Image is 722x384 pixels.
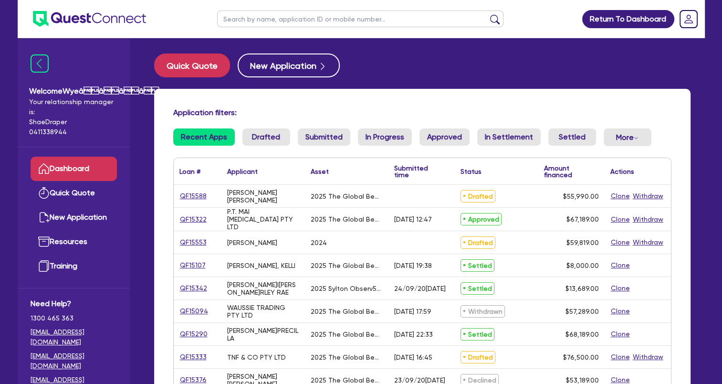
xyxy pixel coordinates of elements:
a: Submitted [298,128,350,146]
div: Asset [311,168,329,175]
div: Submitted time [394,165,440,178]
div: 2025 Sylton Observ520x [311,285,383,292]
div: [DATE] 19:38 [394,262,432,269]
a: Resources [31,230,117,254]
a: QF15588 [179,191,207,202]
div: 2025 The Global Beauty Group UltraLUX Pro [311,215,383,223]
button: Clone [610,237,630,248]
a: Settled [548,128,596,146]
div: TNF & CO PTY LTD [227,353,286,361]
span: Approved [460,213,502,225]
span: 1300 465 363 [31,313,117,323]
span: Settled [460,328,494,341]
span: Drafted [460,351,495,363]
div: 2025 The Global Beauty Group UltraLUX PRO [311,353,383,361]
a: Dropdown toggle [676,7,701,32]
span: $53,189.00 [566,376,599,384]
a: [EMAIL_ADDRESS][DOMAIN_NAME] [31,351,117,371]
div: [DATE] 22:33 [394,331,433,338]
a: New Application [31,205,117,230]
div: 24/09/20[DATE] [394,285,446,292]
a: Approved [419,128,470,146]
div: Amount financed [544,165,599,178]
div: WAUSSIE TRADING PTY LTD [227,304,299,319]
span: Drafted [460,236,495,249]
div: [PERSON_NAME] [PERSON_NAME] [227,189,299,204]
div: Loan # [179,168,200,175]
img: resources [38,236,50,247]
div: [DATE] 12:47 [394,215,432,223]
a: In Settlement [477,128,541,146]
div: [DATE] 16:45 [394,353,432,361]
button: Clone [610,260,630,271]
button: Withdraw [632,352,664,363]
div: Applicant [227,168,258,175]
button: Quick Quote [154,53,230,77]
button: Clone [610,329,630,340]
div: Status [460,168,481,175]
div: Actions [610,168,634,175]
span: $8,000.00 [566,262,599,269]
span: Withdrawn [460,305,505,318]
a: QF15094 [179,306,209,317]
button: Clone [610,352,630,363]
button: Clone [610,191,630,202]
span: $68,189.00 [565,331,599,338]
button: New Application [238,53,340,77]
button: Withdraw [632,191,664,202]
span: $55,990.00 [563,192,599,200]
div: 2025 The Global Beauty Group UltraLUX Pro [311,308,383,315]
a: Quick Quote [31,181,117,205]
span: $67,189.00 [566,215,599,223]
div: [DATE] 17:59 [394,308,431,315]
a: Dashboard [31,157,117,181]
a: Recent Apps [173,128,235,146]
a: [EMAIL_ADDRESS][DOMAIN_NAME] [31,327,117,347]
div: 2025 The Global Beauty Group UltraLUX PRO [311,331,383,338]
img: new-application [38,212,50,223]
img: quick-quote [38,187,50,199]
img: training [38,260,50,272]
div: 23/09/20[DATE] [394,376,445,384]
span: Need Help? [31,298,117,309]
a: Training [31,254,117,278]
h4: Application filters: [173,108,671,117]
div: 2025 The Global Beauty Group MediLUX LED [311,262,383,269]
div: [PERSON_NAME] [227,239,277,246]
span: $59,819.00 [566,239,599,246]
span: Settled [460,282,494,295]
button: Withdraw [632,237,664,248]
a: Quick Quote [154,53,238,77]
a: Return To Dashboard [582,10,674,28]
a: QF15333 [179,352,207,363]
span: Settled [460,259,494,272]
button: Clone [610,306,630,317]
button: Dropdown toggle [604,128,651,146]
div: 2025 The Global Beaut Group UltraLUX Pro [311,376,383,384]
a: QF15342 [179,283,208,294]
div: [PERSON_NAME]PRECILLA [227,327,299,342]
a: QF15107 [179,260,206,271]
div: [PERSON_NAME], KELLI [227,262,295,269]
button: Clone [610,214,630,225]
div: [PERSON_NAME]I[PERSON_NAME]RLEY RAE [227,281,299,296]
div: 2025 The Global Beauty Group UltraLUX [311,192,383,200]
a: Drafted [242,128,290,146]
span: $76,500.00 [563,353,599,361]
span: $57,289.00 [565,308,599,315]
div: P.T. MAI [MEDICAL_DATA] PTY LTD [227,208,299,231]
button: Withdraw [632,214,664,225]
a: QF15553 [179,237,207,248]
div: 2024 [311,239,327,246]
a: QF15322 [179,214,207,225]
a: QF15290 [179,329,208,340]
span: Your relationship manager is: Shae Draper 0411338944 [29,97,118,137]
span: $13,689.00 [565,285,599,292]
a: In Progress [358,128,412,146]
img: quest-connect-logo-blue [33,11,146,27]
img: icon-menu-close [31,54,49,73]
span: Welcome Wyeââââ [29,85,118,97]
button: Clone [610,283,630,294]
span: Drafted [460,190,495,203]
